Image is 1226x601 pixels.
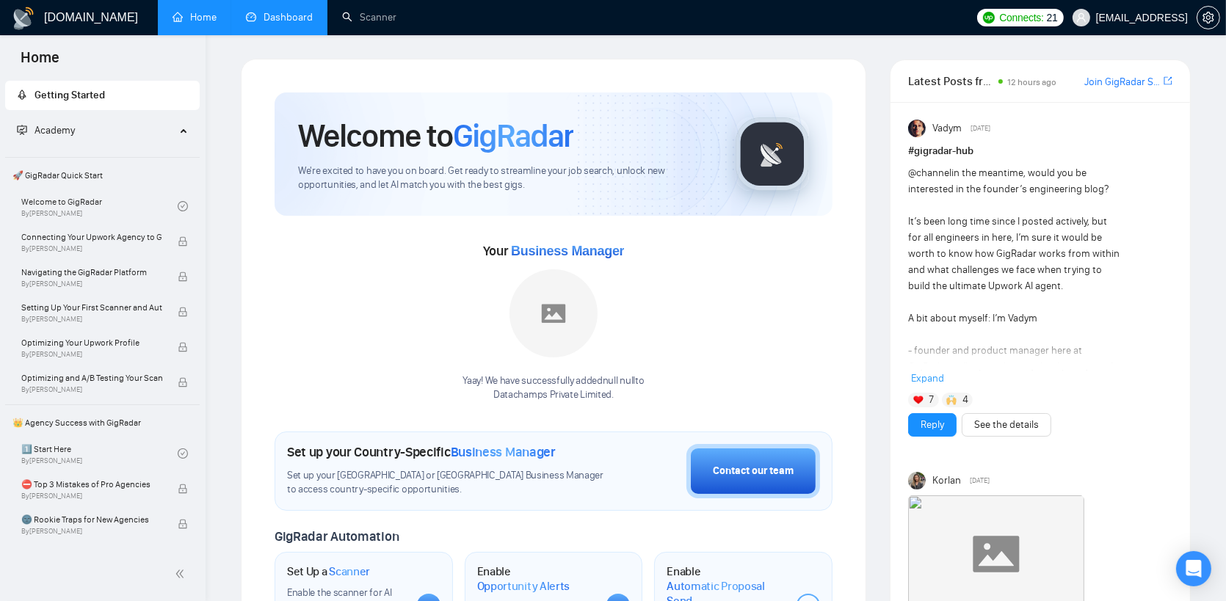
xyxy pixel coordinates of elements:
[451,444,556,460] span: Business Manager
[686,444,820,498] button: Contact our team
[173,11,217,23] a: homeHome
[275,528,399,544] span: GigRadar Automation
[21,477,162,492] span: ⛔ Top 3 Mistakes of Pro Agencies
[921,417,944,433] a: Reply
[463,388,644,402] p: Datachamps Private Limited .
[35,89,105,101] span: Getting Started
[329,564,370,579] span: Scanner
[908,413,957,437] button: Reply
[178,377,188,387] span: lock
[21,265,162,280] span: Navigating the GigRadar Platform
[511,244,624,258] span: Business Manager
[21,190,178,222] a: Welcome to GigRadarBy[PERSON_NAME]
[175,567,189,581] span: double-left
[21,350,162,359] span: By [PERSON_NAME]
[983,12,995,23] img: upwork-logo.png
[929,393,934,407] span: 7
[178,342,188,352] span: lock
[7,408,198,437] span: 👑 Agency Success with GigRadar
[21,300,162,315] span: Setting Up Your First Scanner and Auto-Bidder
[477,564,595,593] h1: Enable
[21,335,162,350] span: Optimizing Your Upwork Profile
[342,11,396,23] a: searchScanner
[962,393,968,407] span: 4
[908,120,926,137] img: Vadym
[483,243,625,259] span: Your
[908,143,1172,159] h1: # gigradar-hub
[298,164,712,192] span: We're excited to have you on board. Get ready to streamline your job search, unlock new opportuni...
[17,90,27,100] span: rocket
[932,120,962,136] span: Vadym
[178,448,188,459] span: check-circle
[1197,6,1220,29] button: setting
[287,444,556,460] h1: Set up your Country-Specific
[908,167,951,179] span: @channel
[932,473,961,489] span: Korlan
[178,484,188,494] span: lock
[1164,75,1172,87] span: export
[974,417,1039,433] a: See the details
[21,371,162,385] span: Optimizing and A/B Testing Your Scanner for Better Results
[1047,10,1058,26] span: 21
[21,527,162,536] span: By [PERSON_NAME]
[1164,74,1172,88] a: export
[178,307,188,317] span: lock
[999,10,1043,26] span: Connects:
[12,7,35,30] img: logo
[5,81,200,110] li: Getting Started
[21,437,178,470] a: 1️⃣ Start HereBy[PERSON_NAME]
[21,315,162,324] span: By [PERSON_NAME]
[21,512,162,527] span: 🌚 Rookie Traps for New Agencies
[35,124,75,136] span: Academy
[913,395,924,405] img: ❤️
[908,472,926,489] img: Korlan
[477,579,570,594] span: Opportunity Alerts
[7,161,198,190] span: 🚀 GigRadar Quick Start
[463,374,644,402] div: Yaay! We have successfully added null null to
[21,280,162,288] span: By [PERSON_NAME]
[21,244,162,253] span: By [PERSON_NAME]
[1197,12,1220,23] a: setting
[971,122,991,135] span: [DATE]
[946,395,957,405] img: 🙌
[21,492,162,500] span: By [PERSON_NAME]
[453,116,573,156] span: GigRadar
[178,201,188,211] span: check-circle
[178,519,188,529] span: lock
[21,230,162,244] span: Connecting Your Upwork Agency to GigRadar
[911,372,944,385] span: Expand
[298,116,573,156] h1: Welcome to
[1084,74,1161,90] a: Join GigRadar Slack Community
[246,11,313,23] a: dashboardDashboard
[21,385,162,394] span: By [PERSON_NAME]
[1197,12,1219,23] span: setting
[1176,551,1211,586] div: Open Intercom Messenger
[178,272,188,282] span: lock
[1007,77,1056,87] span: 12 hours ago
[1076,12,1087,23] span: user
[971,474,990,487] span: [DATE]
[713,463,794,479] div: Contact our team
[9,47,71,78] span: Home
[17,125,27,135] span: fund-projection-screen
[287,469,607,497] span: Set up your [GEOGRAPHIC_DATA] or [GEOGRAPHIC_DATA] Business Manager to access country-specific op...
[17,124,75,136] span: Academy
[962,413,1051,437] button: See the details
[178,236,188,247] span: lock
[509,269,598,357] img: placeholder.png
[908,72,994,90] span: Latest Posts from the GigRadar Community
[287,564,370,579] h1: Set Up a
[736,117,809,191] img: gigradar-logo.png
